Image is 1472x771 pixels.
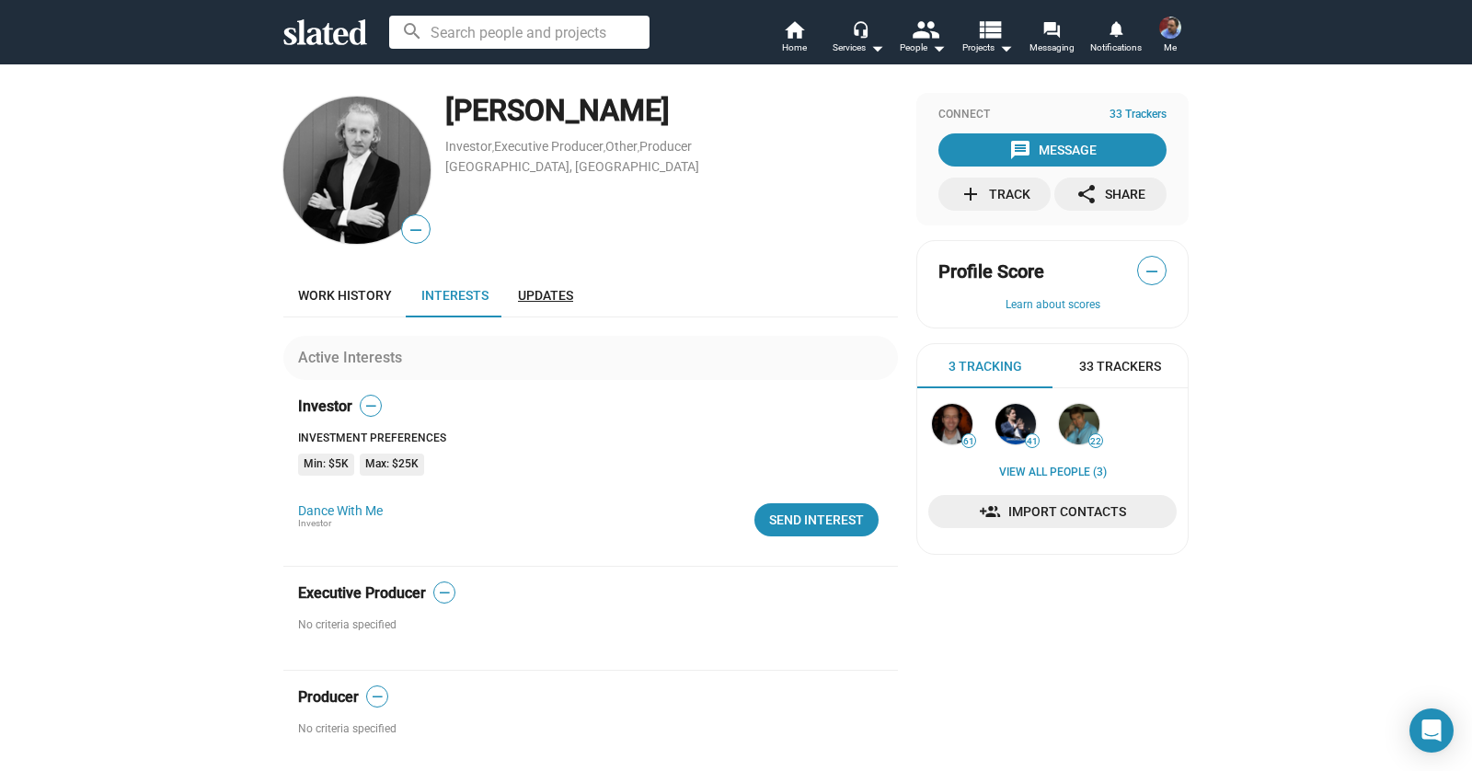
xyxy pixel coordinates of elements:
[605,139,638,154] a: Other
[1059,404,1099,444] img: stephen cranny
[298,687,359,707] span: Producer
[1075,183,1098,205] mat-icon: share
[298,397,352,416] span: Investor
[407,273,503,317] a: Interests
[1164,37,1177,59] span: Me
[298,288,392,303] span: Work history
[900,37,946,59] div: People
[995,404,1036,444] img: Stephan Paternot
[604,143,605,153] span: ,
[1054,178,1167,211] button: Share
[1089,436,1102,447] span: 22
[445,139,492,154] a: Investor
[367,688,387,706] span: —
[782,37,807,59] span: Home
[1148,13,1192,61] button: Robert DiGregorio JrMe
[298,583,426,603] span: Executive Producer
[976,16,1003,42] mat-icon: view_list
[912,16,938,42] mat-icon: people
[1019,18,1084,59] a: Messaging
[1029,37,1075,59] span: Messaging
[960,178,1030,211] div: Track
[1138,259,1166,283] span: —
[762,18,826,59] a: Home
[1110,108,1167,122] span: 33 Trackers
[445,91,898,131] div: [PERSON_NAME]
[938,108,1167,122] div: Connect
[826,18,891,59] button: Services
[938,298,1167,313] button: Learn about scores
[783,18,805,40] mat-icon: home
[492,143,494,153] span: ,
[866,37,888,59] mat-icon: arrow_drop_down
[283,273,407,317] a: Work history
[1409,708,1454,753] div: Open Intercom Messenger
[938,133,1167,167] button: Message
[769,503,864,536] div: Send Interest
[1042,20,1060,38] mat-icon: forum
[995,37,1017,59] mat-icon: arrow_drop_down
[361,397,381,415] span: —
[1075,178,1145,211] div: Share
[360,454,424,476] mat-chip: Max: $25K
[402,218,430,242] span: —
[389,16,650,49] input: Search people and projects
[938,259,1044,284] span: Profile Score
[938,178,1051,211] button: Track
[638,143,639,153] span: ,
[1159,17,1181,39] img: Robert DiGregorio Jr
[298,618,898,633] div: No criteria specified
[1009,139,1031,161] mat-icon: message
[943,495,1162,528] span: Import Contacts
[955,18,1019,59] button: Projects
[298,518,331,528] span: Investor
[421,288,489,303] span: Interests
[298,722,898,737] div: No criteria specified
[518,288,573,303] span: Updates
[445,159,699,174] a: [GEOGRAPHIC_DATA], [GEOGRAPHIC_DATA]
[1009,133,1097,167] div: Message
[1084,18,1148,59] a: Notifications
[283,97,431,244] img: Vladislav Gorbuntsov
[434,584,454,602] span: —
[1079,358,1161,375] span: 33 Trackers
[927,37,949,59] mat-icon: arrow_drop_down
[298,503,383,518] a: Dance With Me
[1090,37,1142,59] span: Notifications
[891,18,955,59] button: People
[639,139,692,154] a: Producer
[962,37,1013,59] span: Projects
[928,495,1177,528] a: Import Contacts
[960,183,982,205] mat-icon: add
[298,454,354,476] mat-chip: Min: $5K
[298,432,898,446] div: Investment Preferences
[949,358,1022,375] span: 3 Tracking
[494,139,604,154] a: Executive Producer
[833,37,884,59] div: Services
[754,503,879,536] button: Send Interest
[298,348,409,367] div: Active Interests
[1026,436,1039,447] span: 41
[962,436,975,447] span: 61
[932,404,972,444] img: John Brister
[1107,19,1124,37] mat-icon: notifications
[503,273,588,317] a: Updates
[999,466,1107,480] a: View all People (3)
[852,20,868,37] mat-icon: headset_mic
